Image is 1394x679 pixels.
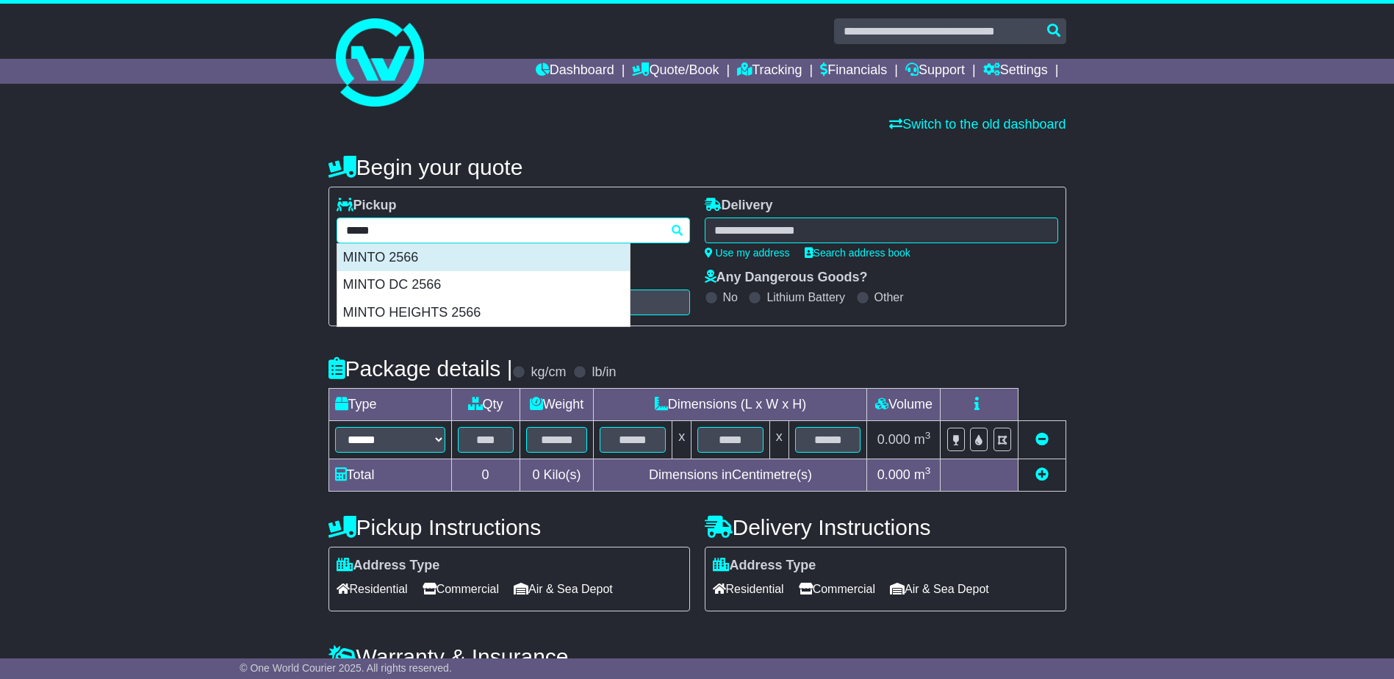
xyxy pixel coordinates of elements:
td: Weight [520,389,594,421]
span: © One World Courier 2025. All rights reserved. [240,662,452,674]
label: No [723,290,738,304]
a: Switch to the old dashboard [889,117,1066,132]
span: Air & Sea Depot [890,578,989,600]
a: Remove this item [1035,432,1049,447]
td: Volume [867,389,941,421]
label: kg/cm [531,364,566,381]
span: m [914,467,931,482]
h4: Begin your quote [328,155,1066,179]
h4: Package details | [328,356,513,381]
td: Type [328,389,451,421]
div: MINTO DC 2566 [337,271,630,299]
td: Dimensions in Centimetre(s) [594,459,867,492]
a: Tracking [737,59,802,84]
a: Support [905,59,965,84]
td: Qty [451,389,520,421]
span: Residential [713,578,784,600]
sup: 3 [925,465,931,476]
a: Search address book [805,247,910,259]
td: Kilo(s) [520,459,594,492]
h4: Pickup Instructions [328,515,690,539]
label: lb/in [592,364,616,381]
label: Address Type [713,558,816,574]
span: 0.000 [877,467,910,482]
td: Dimensions (L x W x H) [594,389,867,421]
a: Quote/Book [632,59,719,84]
td: Total [328,459,451,492]
div: MINTO 2566 [337,244,630,272]
span: m [914,432,931,447]
td: x [769,421,788,459]
label: Any Dangerous Goods? [705,270,868,286]
span: 0 [532,467,539,482]
typeahead: Please provide city [337,218,690,243]
span: Air & Sea Depot [514,578,613,600]
td: 0 [451,459,520,492]
span: Commercial [799,578,875,600]
a: Settings [983,59,1048,84]
label: Lithium Battery [766,290,845,304]
h4: Delivery Instructions [705,515,1066,539]
span: Residential [337,578,408,600]
td: x [672,421,691,459]
a: Dashboard [536,59,614,84]
a: Financials [820,59,887,84]
label: Pickup [337,198,397,214]
div: MINTO HEIGHTS 2566 [337,299,630,327]
a: Add new item [1035,467,1049,482]
span: Commercial [423,578,499,600]
a: Use my address [705,247,790,259]
sup: 3 [925,430,931,441]
label: Delivery [705,198,773,214]
h4: Warranty & Insurance [328,644,1066,669]
label: Other [874,290,904,304]
span: 0.000 [877,432,910,447]
label: Address Type [337,558,440,574]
